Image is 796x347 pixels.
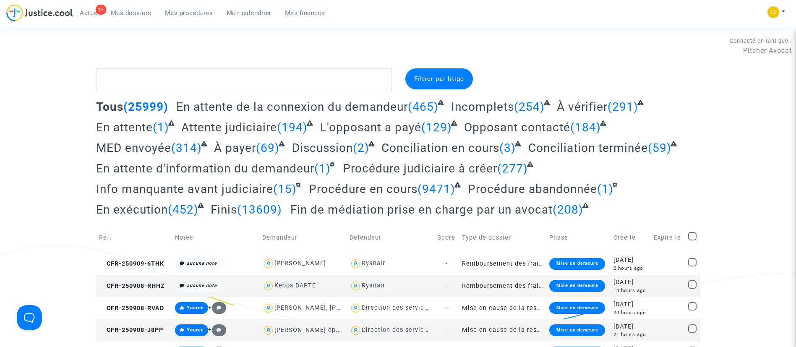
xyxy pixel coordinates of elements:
span: (194) [277,120,308,134]
div: [DATE] [613,256,648,265]
span: Info manquante avant judiciaire [96,182,273,196]
span: En attente [96,120,153,134]
span: Conciliation terminée [528,141,648,155]
span: (184) [570,120,601,134]
span: (69) [256,141,279,155]
td: Expire le [651,223,685,253]
img: icon-user.svg [350,280,362,292]
td: Demandeur [259,223,347,253]
span: + [208,326,226,333]
span: Mon calendrier [227,9,271,17]
td: Notes [172,223,259,253]
a: Mes finances [278,7,332,19]
span: (277) [497,162,528,175]
div: Direction des services judiciaires du Ministère de la Justice - Bureau FIP4 [362,304,595,311]
img: 6fca9af68d76bfc0a5525c74dfee314f [767,6,779,18]
div: 14 hours ago [613,287,648,294]
span: Finis [211,203,237,217]
span: CFR-250909-6THK [99,260,164,267]
span: Connecté en tant que : [730,38,792,44]
span: Procédure abandonnée [468,182,597,196]
span: Procédure en cours [309,182,418,196]
span: Incomplets [451,100,514,114]
span: (9471) [418,182,455,196]
td: Créé le [611,223,651,253]
div: 20 hours ago [613,309,648,316]
div: 13 [96,5,106,15]
img: icon-user.svg [350,302,362,314]
div: Ryanair [362,260,385,267]
span: (1) [597,182,613,196]
span: (314) [171,141,202,155]
img: jc-logo.svg [6,4,73,21]
span: (3) [499,141,516,155]
div: Mise en demeure [549,280,605,292]
td: Score [434,223,459,253]
span: CFR-250908-RVAD [99,305,164,312]
img: icon-user.svg [350,258,362,270]
span: (59) [648,141,671,155]
i: aucune note [187,283,217,288]
span: - [446,260,448,267]
a: Mes dossiers [104,7,158,19]
span: (2) [353,141,369,155]
div: 21 hours ago [613,331,648,338]
img: icon-user.svg [350,324,362,337]
span: - [446,305,448,312]
span: Attente judiciaire [181,120,277,134]
div: [DATE] [613,322,648,331]
iframe: Help Scout Beacon - Open [17,305,42,330]
span: (25999) [123,100,168,114]
span: Yource [187,305,204,310]
span: Mes dossiers [111,9,151,17]
img: icon-user.svg [262,258,274,270]
span: - [446,282,448,290]
span: À vérifier [557,100,608,114]
span: MED envoyée [96,141,171,155]
div: Mise en demeure [549,324,605,336]
div: 2 hours ago [613,265,648,272]
span: (1) [314,162,331,175]
div: [DATE] [613,300,648,309]
span: CFR-250908-J8PP [99,326,163,334]
div: [PERSON_NAME], [PERSON_NAME] [274,304,381,311]
span: Fin de médiation prise en charge par un avocat [290,203,553,217]
td: Defendeur [347,223,434,253]
span: Procédure judiciaire à créer [343,162,497,175]
span: (15) [273,182,297,196]
div: Keops BAPTE [274,282,316,289]
span: CFR-250908-RHHZ [99,282,165,290]
td: Réf. [96,223,172,253]
td: Mise en cause de la responsabilité de l'Etat pour lenteur excessive de la Justice [459,319,546,342]
div: Mise en demeure [549,302,605,314]
span: (291) [608,100,638,114]
span: (129) [421,120,452,134]
span: (465) [408,100,438,114]
td: Phase [546,223,610,253]
td: Remboursement des frais d'impression de la carte d'embarquement [459,275,546,297]
span: Filtrer par litige [414,75,464,83]
span: Yource [187,327,204,333]
span: (1) [153,120,169,134]
span: Opposant contacté [464,120,570,134]
img: icon-user.svg [262,324,274,337]
span: Mes finances [285,9,325,17]
div: Direction des services judiciaires du Ministère de la Justice - Bureau FIP4 [362,326,595,334]
td: Type de dossier [459,223,546,253]
img: icon-user.svg [262,280,274,292]
span: - [446,326,448,334]
span: (452) [168,203,198,217]
span: (254) [514,100,545,114]
span: À payer [214,141,256,155]
span: Conciliation en cours [381,141,499,155]
a: Mes procédures [158,7,220,19]
div: Mise en demeure [549,258,605,270]
i: aucune note [187,261,217,266]
span: L'opposant a payé [320,120,421,134]
span: (13609) [237,203,282,217]
td: Mise en cause de la responsabilité de l'Etat pour lenteur excessive de la Justice [459,297,546,319]
div: Ryanair [362,282,385,289]
span: En exécution [96,203,168,217]
div: [DATE] [613,278,648,287]
span: (208) [553,203,583,217]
